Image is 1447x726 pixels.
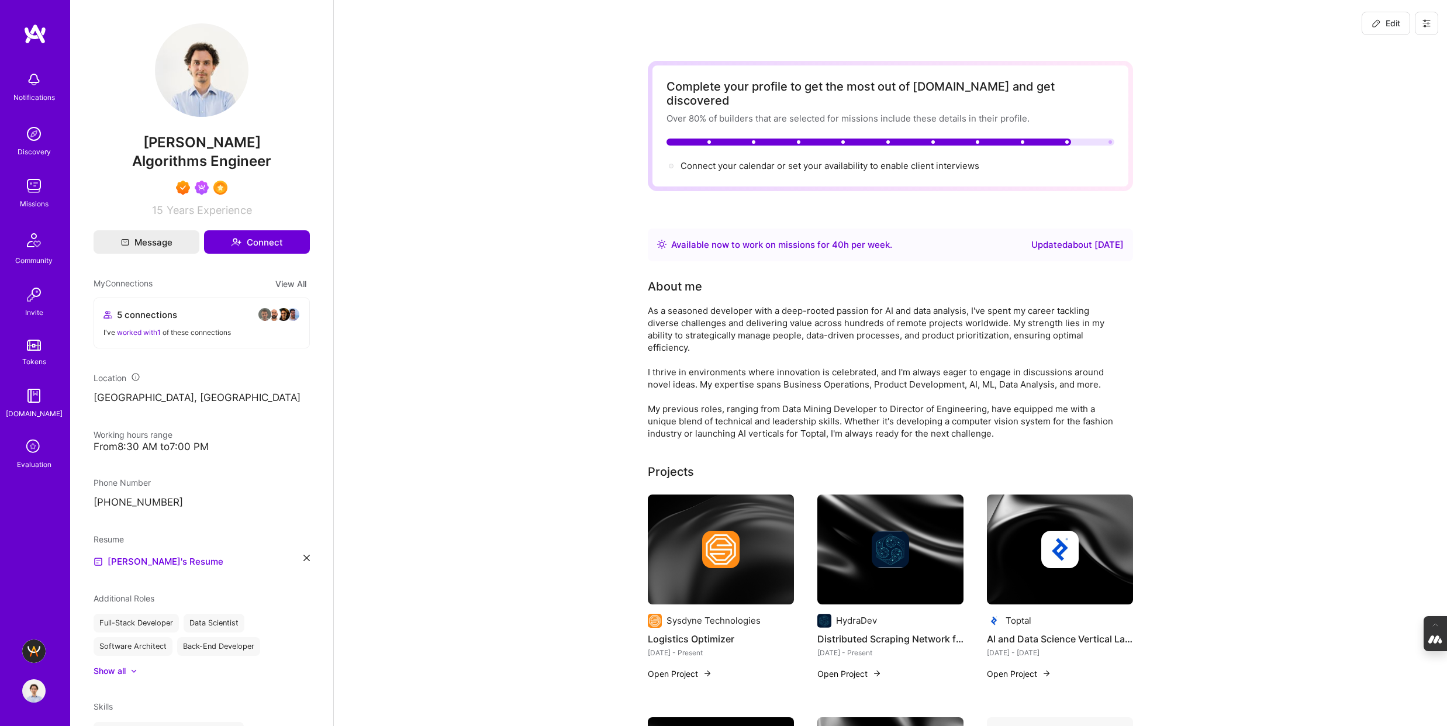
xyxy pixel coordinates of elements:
img: cover [987,495,1133,604]
div: HydraDev [836,614,877,627]
img: Company logo [648,614,662,628]
img: Resume [94,557,103,566]
img: Company logo [702,531,740,568]
span: 5 connections [117,309,177,321]
i: icon Collaborator [103,310,112,319]
div: Data Scientist [184,614,244,632]
h4: Logistics Optimizer [648,631,794,647]
p: [GEOGRAPHIC_DATA], [GEOGRAPHIC_DATA] [94,391,310,405]
button: Message [94,230,199,254]
img: arrow-right [703,669,712,678]
i: icon SelectionTeam [23,436,45,458]
img: avatar [277,307,291,321]
div: Updated about [DATE] [1031,238,1124,252]
span: Years Experience [167,204,252,216]
span: Skills [94,701,113,711]
img: A.Team - Grow A.Team's Community & Demand [22,639,46,663]
div: I've of these connections [103,326,300,338]
div: [DATE] - Present [648,647,794,659]
img: avatar [267,307,281,321]
i: icon Mail [121,238,129,246]
img: Invite [22,283,46,306]
div: Location [94,372,310,384]
img: Company logo [872,531,909,568]
a: A.Team - Grow A.Team's Community & Demand [19,639,49,663]
img: logo [23,23,47,44]
div: Tokens [22,355,46,368]
div: Show all [94,665,126,677]
button: Open Project [817,668,882,680]
div: Software Architect [94,637,172,656]
button: Connect [204,230,310,254]
div: [DATE] - [DATE] [987,647,1133,659]
i: icon Close [303,555,310,561]
span: Working hours range [94,430,172,440]
span: [PERSON_NAME] [94,134,310,151]
div: Sysdyne Technologies [666,614,761,627]
span: Connect your calendar or set your availability to enable client interviews [681,160,979,171]
span: Edit [1372,18,1400,29]
i: icon Connect [231,237,241,247]
img: SelectionTeam [213,181,227,195]
img: avatar [286,307,300,321]
a: [PERSON_NAME]'s Resume [94,555,223,569]
div: Complete your profile to get the most out of [DOMAIN_NAME] and get discovered [666,79,1114,108]
span: Algorithms Engineer [132,153,271,170]
img: discovery [22,122,46,146]
span: My Connections [94,277,153,291]
button: View All [272,277,310,291]
div: Available now to work on missions for h per week . [671,238,892,252]
div: Toptal [1006,614,1031,627]
p: [PHONE_NUMBER] [94,496,310,510]
img: cover [817,495,963,604]
img: arrow-right [1042,669,1051,678]
img: teamwork [22,174,46,198]
span: Resume [94,534,124,544]
img: cover [648,495,794,604]
span: worked with 1 [117,328,161,337]
div: About me [648,278,702,295]
span: 40 [832,239,844,250]
img: arrow-right [872,669,882,678]
img: bell [22,68,46,91]
img: tokens [27,340,41,351]
img: Company logo [817,614,831,628]
img: avatar [258,307,272,321]
button: Open Project [648,668,712,680]
div: Community [15,254,53,267]
img: Exceptional A.Teamer [176,181,190,195]
span: Additional Roles [94,593,154,603]
div: Notifications [13,91,55,103]
div: Over 80% of builders that are selected for missions include these details in their profile. [666,112,1114,125]
img: Company logo [987,614,1001,628]
img: Company logo [1041,531,1079,568]
img: Been on Mission [195,181,209,195]
div: From 8:30 AM to 7:00 PM [94,441,310,453]
a: User Avatar [19,679,49,703]
div: Discovery [18,146,51,158]
div: Evaluation [17,458,51,471]
img: User Avatar [155,23,248,117]
button: Open Project [987,668,1051,680]
div: Full-Stack Developer [94,614,179,632]
div: As a seasoned developer with a deep-rooted passion for AI and data analysis, I've spent my career... [648,305,1116,440]
span: 15 [152,204,163,216]
div: [DOMAIN_NAME] [6,407,63,420]
button: 5 connectionsavataravataravataravatarI've worked with1 of these connections [94,298,310,348]
span: Phone Number [94,478,151,488]
button: Edit [1362,12,1410,35]
img: User Avatar [22,679,46,703]
h4: AI and Data Science Vertical Launch [987,631,1133,647]
div: Back-End Developer [177,637,260,656]
div: Missions [20,198,49,210]
div: Invite [25,306,43,319]
img: Community [20,226,48,254]
h4: Distributed Scraping Network for Real Estate Data [817,631,963,647]
img: guide book [22,384,46,407]
div: Projects [648,463,694,480]
div: [DATE] - Present [817,647,963,659]
img: Availability [657,240,666,249]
